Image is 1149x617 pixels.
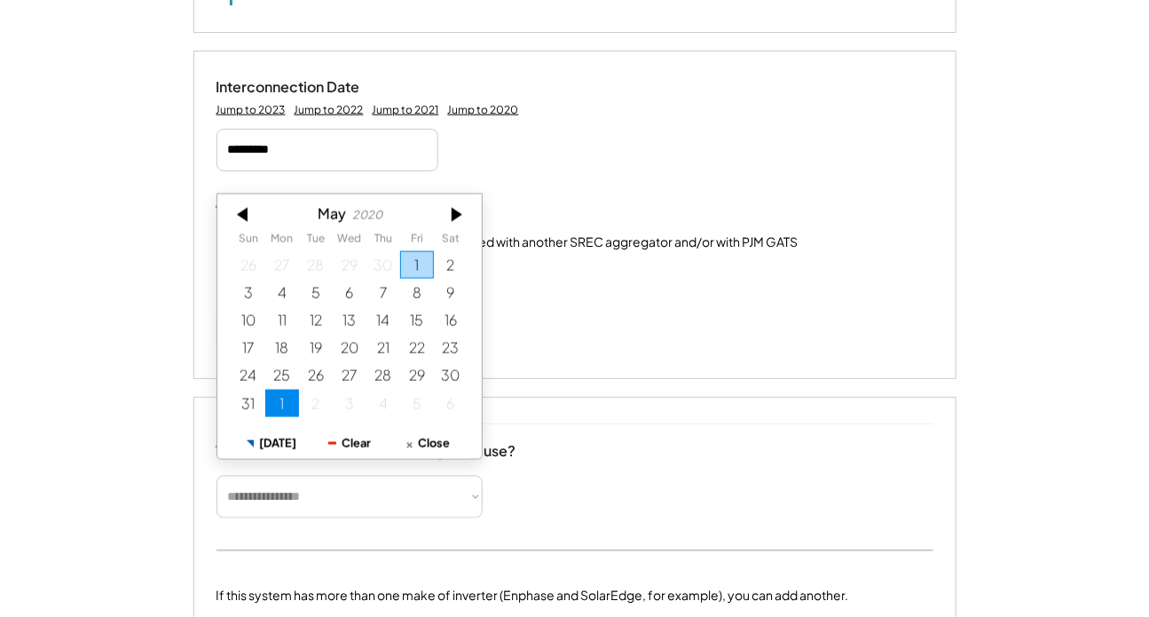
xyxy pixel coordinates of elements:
[299,361,333,389] div: 5/26/2020
[265,279,299,306] div: 5/04/2020
[389,427,467,458] button: Close
[299,334,333,361] div: 5/19/2020
[299,233,333,250] th: Tuesday
[434,279,468,306] div: 5/09/2020
[216,78,394,97] div: Interconnection Date
[400,389,434,416] div: 6/05/2020
[333,361,366,389] div: 5/27/2020
[265,306,299,334] div: 5/11/2020
[434,233,468,250] th: Saturday
[352,209,382,222] div: 2020
[333,306,366,334] div: 5/13/2020
[373,103,439,117] div: Jump to 2021
[400,334,434,361] div: 5/22/2020
[366,361,400,389] div: 5/28/2020
[232,334,265,361] div: 5/17/2020
[434,334,468,361] div: 5/23/2020
[366,279,400,306] div: 5/07/2020
[366,389,400,416] div: 6/04/2020
[311,427,389,458] button: Clear
[366,306,400,334] div: 5/14/2020
[216,587,849,605] div: If this system has more than one make of inverter (Enphase and SolarEdge, for example), you can a...
[299,306,333,334] div: 5/12/2020
[333,334,366,361] div: 5/20/2020
[232,250,265,278] div: 4/26/2020
[216,103,286,117] div: Jump to 2023
[265,233,299,250] th: Monday
[434,389,468,416] div: 6/06/2020
[265,250,299,278] div: 4/27/2020
[232,233,265,250] th: Sunday
[400,250,434,278] div: 5/01/2020
[400,361,434,389] div: 5/29/2020
[400,279,434,306] div: 5/08/2020
[265,389,299,416] div: 6/01/2020
[333,389,366,416] div: 6/03/2020
[333,250,366,278] div: 4/29/2020
[265,334,299,361] div: 5/18/2020
[434,306,468,334] div: 5/16/2020
[434,250,468,278] div: 5/02/2020
[333,233,366,250] th: Wednesday
[434,361,468,389] div: 5/30/2020
[317,205,345,222] div: May
[448,103,519,117] div: Jump to 2020
[232,427,311,458] button: [DATE]
[232,279,265,306] div: 5/03/2020
[366,233,400,250] th: Thursday
[247,233,799,251] div: This system has been previously registered with another SREC aggregator and/or with PJM GATS
[333,279,366,306] div: 5/06/2020
[400,306,434,334] div: 5/15/2020
[232,361,265,389] div: 5/24/2020
[232,306,265,334] div: 5/10/2020
[299,389,333,416] div: 6/02/2020
[265,361,299,389] div: 5/25/2020
[299,250,333,278] div: 4/28/2020
[366,334,400,361] div: 5/21/2020
[299,279,333,306] div: 5/05/2020
[295,103,364,117] div: Jump to 2022
[400,233,434,250] th: Friday
[232,389,265,416] div: 5/31/2020
[366,250,400,278] div: 4/30/2020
